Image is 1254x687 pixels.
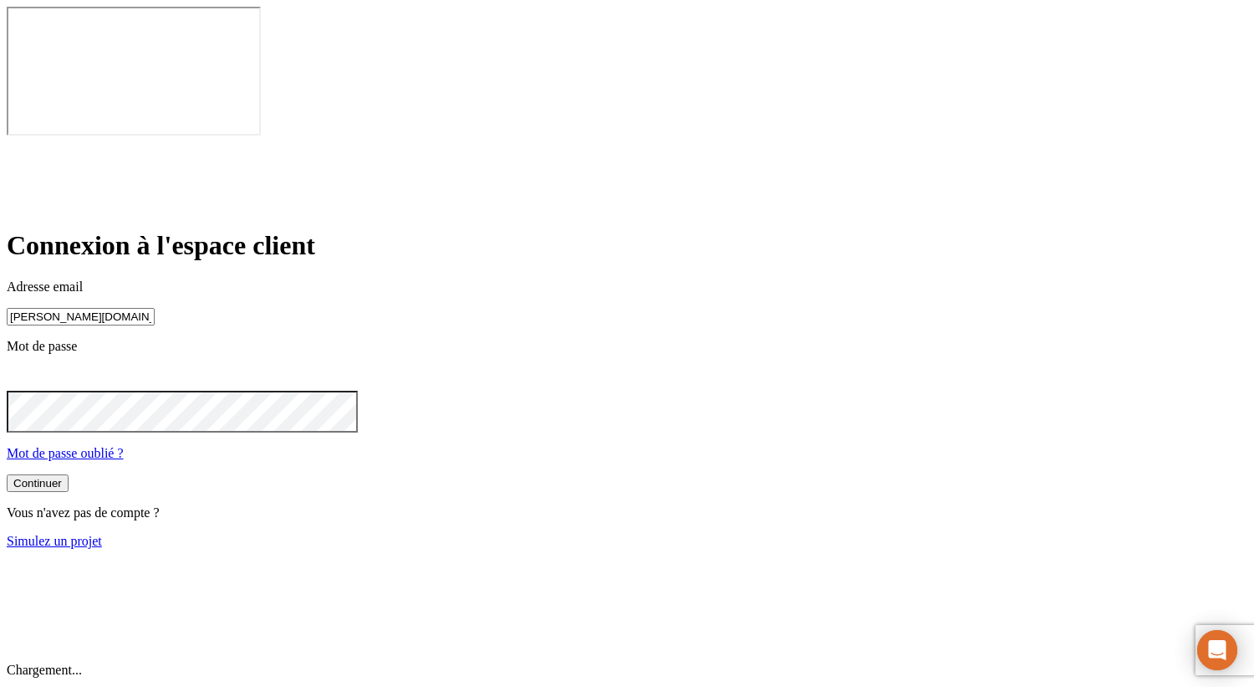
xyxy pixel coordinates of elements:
button: Continuer [7,474,69,492]
a: Mot de passe oublié ? [7,446,124,460]
h1: Connexion à l'espace client [7,230,1247,261]
div: Ouvrir le Messenger Intercom [1197,630,1237,670]
p: Adresse email [7,279,1247,295]
p: Chargement... [7,663,1247,678]
div: Continuer [13,477,62,490]
p: Vous n'avez pas de compte ? [7,505,1247,520]
a: Simulez un projet [7,534,102,548]
p: Mot de passe [7,339,1247,354]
